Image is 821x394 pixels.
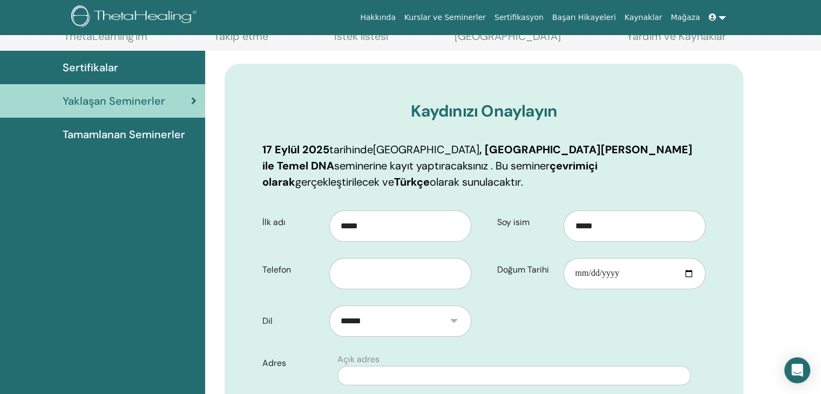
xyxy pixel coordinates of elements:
font: Telefon [262,264,291,275]
font: [GEOGRAPHIC_DATA] [373,142,479,157]
font: Soy isim [497,216,530,228]
font: [GEOGRAPHIC_DATA] [454,29,561,43]
img: logo.png [71,5,200,30]
a: Takip etme [214,30,268,51]
a: Hakkında [356,8,400,28]
a: Yardım ve Kaynaklar [627,30,726,51]
a: Kurslar ve Seminerler [400,8,490,28]
font: Başarı Hikayeleri [552,13,616,22]
a: [GEOGRAPHIC_DATA] [454,30,561,51]
a: ThetaLearning'im [64,30,147,51]
font: seminerine kayıt yaptıracaksınız . Bu seminer [334,159,549,173]
a: Kaynaklar [620,8,667,28]
div: Open Intercom Messenger [784,357,810,383]
font: Kaydınızı Onaylayın [411,100,557,121]
font: Yaklaşan Seminerler [63,94,165,108]
font: Adres [262,357,286,369]
font: Türkçe [394,175,430,189]
a: İstek listesi [334,30,388,51]
font: Mağaza [670,13,700,22]
font: Kurslar ve Seminerler [404,13,486,22]
font: gerçekleştirilecek ve [295,175,394,189]
font: İlk adı [262,216,286,228]
font: Tamamlanan Seminerler [63,127,185,141]
font: 17 Eylül 2025 [262,142,329,157]
font: Dil [262,315,273,327]
font: Açık adres [337,354,379,365]
font: tarihinde [329,142,373,157]
font: Doğum Tarihi [497,264,549,275]
font: Yardım ve Kaynaklar [627,29,726,43]
a: Mağaza [666,8,704,28]
font: ThetaLearning'im [64,29,147,43]
font: İstek listesi [334,29,388,43]
font: Kaynaklar [625,13,662,22]
a: Başarı Hikayeleri [548,8,620,28]
a: Sertifikasyon [490,8,548,28]
font: Sertifikalar [63,60,118,74]
font: Takip etme [214,29,268,43]
font: Hakkında [360,13,396,22]
font: olarak sunulacaktır [430,175,521,189]
font: . [521,175,523,189]
font: Sertifikasyon [494,13,544,22]
font: , [GEOGRAPHIC_DATA] [479,142,601,157]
